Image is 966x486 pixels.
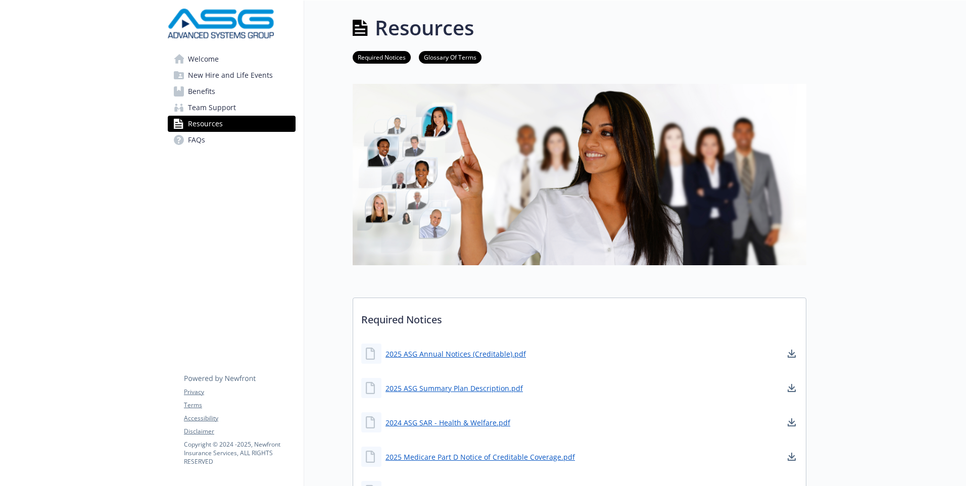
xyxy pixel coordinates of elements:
p: Required Notices [353,298,806,335]
span: Resources [188,116,223,132]
a: Terms [184,401,295,410]
span: New Hire and Life Events [188,67,273,83]
a: Privacy [184,387,295,397]
a: Required Notices [353,52,411,62]
p: Copyright © 2024 - 2025 , Newfront Insurance Services, ALL RIGHTS RESERVED [184,440,295,466]
img: resources page banner [353,84,806,265]
span: FAQs [188,132,205,148]
a: download document [786,382,798,394]
span: Welcome [188,51,219,67]
a: download document [786,416,798,428]
a: 2025 ASG Summary Plan Description.pdf [385,383,523,394]
a: 2024 ASG SAR - Health & Welfare.pdf [385,417,510,428]
a: Team Support [168,100,296,116]
a: Glossary Of Terms [419,52,481,62]
a: Benefits [168,83,296,100]
a: Welcome [168,51,296,67]
a: Accessibility [184,414,295,423]
a: download document [786,348,798,360]
a: New Hire and Life Events [168,67,296,83]
a: 2025 ASG Annual Notices (Creditable).pdf [385,349,526,359]
a: Disclaimer [184,427,295,436]
span: Team Support [188,100,236,116]
a: download document [786,451,798,463]
a: 2025 Medicare Part D Notice of Creditable Coverage.pdf [385,452,575,462]
a: Resources [168,116,296,132]
span: Benefits [188,83,215,100]
a: FAQs [168,132,296,148]
h1: Resources [375,13,474,43]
